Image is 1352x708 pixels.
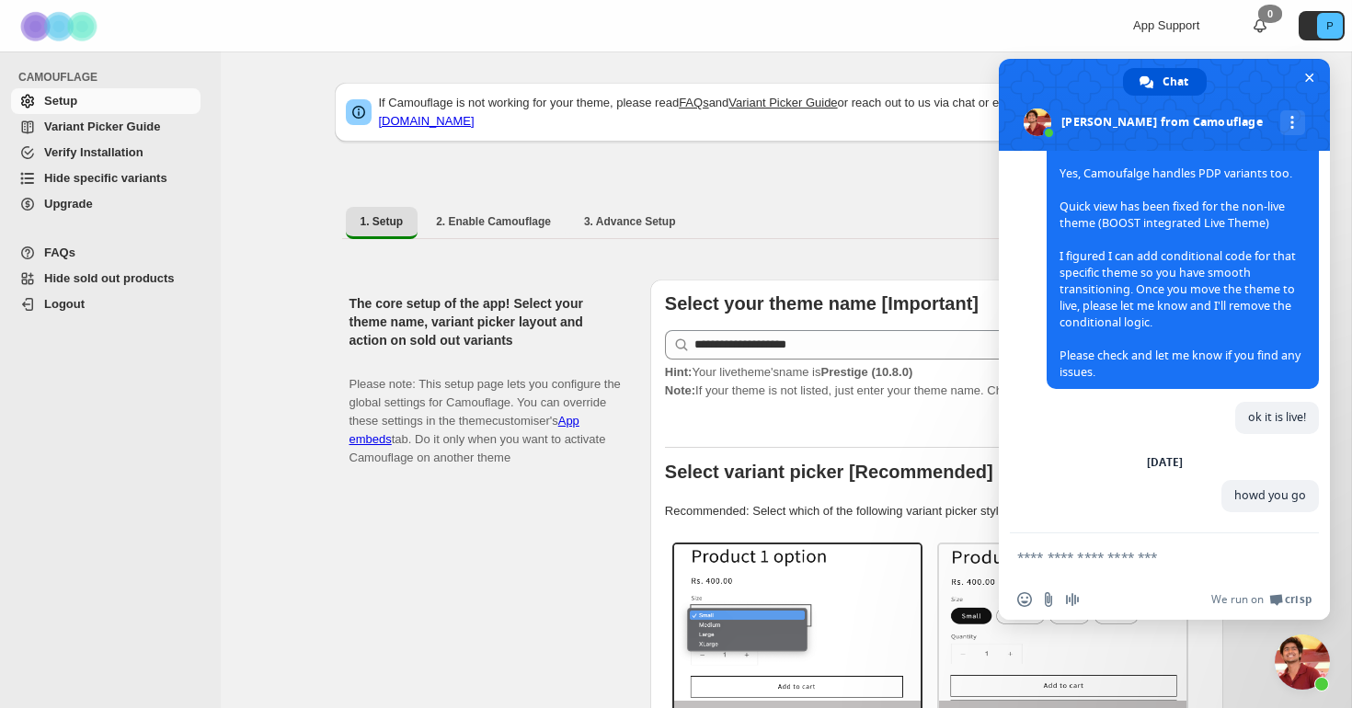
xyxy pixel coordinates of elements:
[1041,592,1056,607] span: Send a file
[1017,549,1271,565] textarea: Compose your message...
[44,197,93,211] span: Upgrade
[11,240,201,266] a: FAQs
[15,1,107,51] img: Camouflage
[11,291,201,317] a: Logout
[665,462,993,482] b: Select variant picker [Recommended]
[1258,5,1282,23] div: 0
[1299,11,1345,40] button: Avatar with initials P
[1300,68,1319,87] span: Close chat
[584,214,676,229] span: 3. Advance Setup
[11,166,201,191] a: Hide specific variants
[436,214,551,229] span: 2. Enable Camouflage
[11,114,201,140] a: Variant Picker Guide
[679,96,709,109] a: FAQs
[939,544,1186,701] img: Buttons / Swatches
[665,365,693,379] strong: Hint:
[1251,17,1269,35] a: 0
[1060,132,1300,380] span: Hi [PERSON_NAME], Yes, Camoufalge handles PDP variants too. Quick view has been fixed for the non...
[1317,13,1343,39] span: Avatar with initials P
[11,191,201,217] a: Upgrade
[1280,110,1305,135] div: More channels
[361,214,404,229] span: 1. Setup
[665,365,912,379] span: Your live theme's name is
[349,357,621,467] p: Please note: This setup page lets you configure the global settings for Camouflage. You can overr...
[1211,592,1312,607] a: We run onCrisp
[44,271,175,285] span: Hide sold out products
[18,70,208,85] span: CAMOUFLAGE
[1275,634,1330,690] div: Close chat
[1065,592,1080,607] span: Audio message
[820,365,912,379] strong: Prestige (10.8.0)
[665,363,1209,400] p: If your theme is not listed, just enter your theme name. Check to find your theme name.
[379,94,1212,131] p: If Camouflage is not working for your theme, please read and or reach out to us via chat or email:
[1211,592,1264,607] span: We run on
[44,171,167,185] span: Hide specific variants
[665,293,979,314] b: Select your theme name [Important]
[44,145,143,159] span: Verify Installation
[44,94,77,108] span: Setup
[674,544,922,701] img: Select / Dropdowns
[1163,68,1188,96] span: Chat
[11,266,201,291] a: Hide sold out products
[1326,20,1333,31] text: P
[1123,68,1207,96] div: Chat
[44,120,160,133] span: Variant Picker Guide
[1147,457,1183,468] div: [DATE]
[44,297,85,311] span: Logout
[728,96,837,109] a: Variant Picker Guide
[1133,18,1199,32] span: App Support
[349,294,621,349] h2: The core setup of the app! Select your theme name, variant picker layout and action on sold out v...
[1285,592,1312,607] span: Crisp
[1248,409,1306,425] span: ok it is live!
[665,502,1209,520] p: Recommended: Select which of the following variant picker styles match your theme.
[11,88,201,114] a: Setup
[665,383,695,397] strong: Note:
[1017,592,1032,607] span: Insert an emoji
[1234,487,1306,503] span: howd you go
[11,140,201,166] a: Verify Installation
[44,246,75,259] span: FAQs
